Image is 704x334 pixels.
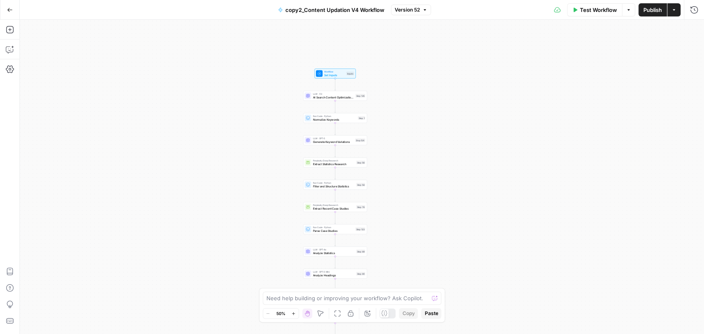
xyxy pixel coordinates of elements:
[313,95,354,99] span: AI Search Content Optimization Evaluation
[313,184,355,188] span: Filter and Structure Statistics
[273,3,389,16] button: copy2_Content Updation V4 Workflow
[356,94,365,98] div: Step 135
[638,3,667,16] button: Publish
[346,72,354,75] div: Inputs
[303,135,367,145] div: LLM · GPT-5Generate Keyword VariationsStep 124
[356,183,365,187] div: Step 58
[313,162,355,166] span: Extract Statistics Research
[303,69,367,79] div: WorkflowSet InputsInputs
[334,189,336,201] g: Edge from step_58 to step_76
[334,234,336,246] g: Edge from step_123 to step_89
[313,92,354,96] span: LLM · O3
[399,308,418,319] button: Copy
[303,269,367,279] div: LLM · GPT-5 MiniAnalyze HeadingsStep 90
[313,140,354,144] span: Generate Keyword Variations
[303,247,367,257] div: LLM · GPT-4oAnalyze StatisticsStep 89
[303,180,367,190] div: Run Code · PythonFilter and Structure StatisticsStep 58
[334,78,336,90] g: Edge from start to step_135
[313,248,355,251] span: LLM · GPT-4o
[395,6,420,14] span: Version 52
[313,203,355,207] span: Perplexity Deep Research
[303,158,367,168] div: Perplexity Deep ResearchExtract Statistics ResearchStep 56
[421,308,441,319] button: Paste
[285,6,384,14] span: copy2_Content Updation V4 Workflow
[356,250,365,253] div: Step 89
[334,123,336,135] g: Edge from step_1 to step_124
[334,256,336,268] g: Edge from step_89 to step_90
[276,310,285,317] span: 50%
[313,206,355,210] span: Extract Recent Case Studies
[334,145,336,157] g: Edge from step_124 to step_56
[424,310,438,317] span: Paste
[324,73,345,77] span: Set Inputs
[567,3,622,16] button: Test Workflow
[355,138,365,142] div: Step 124
[313,270,355,273] span: LLM · GPT-5 Mini
[580,6,617,14] span: Test Workflow
[313,137,354,140] span: LLM · GPT-5
[356,227,365,231] div: Step 123
[303,224,367,234] div: Run Code · PythonParse Case StudiesStep 123
[356,272,365,276] div: Step 90
[313,117,356,121] span: Normalize Keywords
[313,226,354,229] span: Run Code · Python
[324,70,345,73] span: Workflow
[334,278,336,290] g: Edge from step_90 to step_91
[313,229,354,233] span: Parse Case Studies
[313,159,355,162] span: Perplexity Deep Research
[313,181,355,185] span: Run Code · Python
[313,114,356,118] span: Run Code · Python
[303,202,367,212] div: Perplexity Deep ResearchExtract Recent Case StudiesStep 76
[334,212,336,224] g: Edge from step_76 to step_123
[643,6,662,14] span: Publish
[356,205,365,209] div: Step 76
[303,91,367,101] div: LLM · O3AI Search Content Optimization EvaluationStep 135
[358,116,365,120] div: Step 1
[313,251,355,255] span: Analyze Statistics
[313,273,355,277] span: Analyze Headings
[334,167,336,179] g: Edge from step_56 to step_58
[303,113,367,123] div: Run Code · PythonNormalize KeywordsStep 1
[391,5,431,15] button: Version 52
[334,100,336,112] g: Edge from step_135 to step_1
[356,161,365,164] div: Step 56
[402,310,414,317] span: Copy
